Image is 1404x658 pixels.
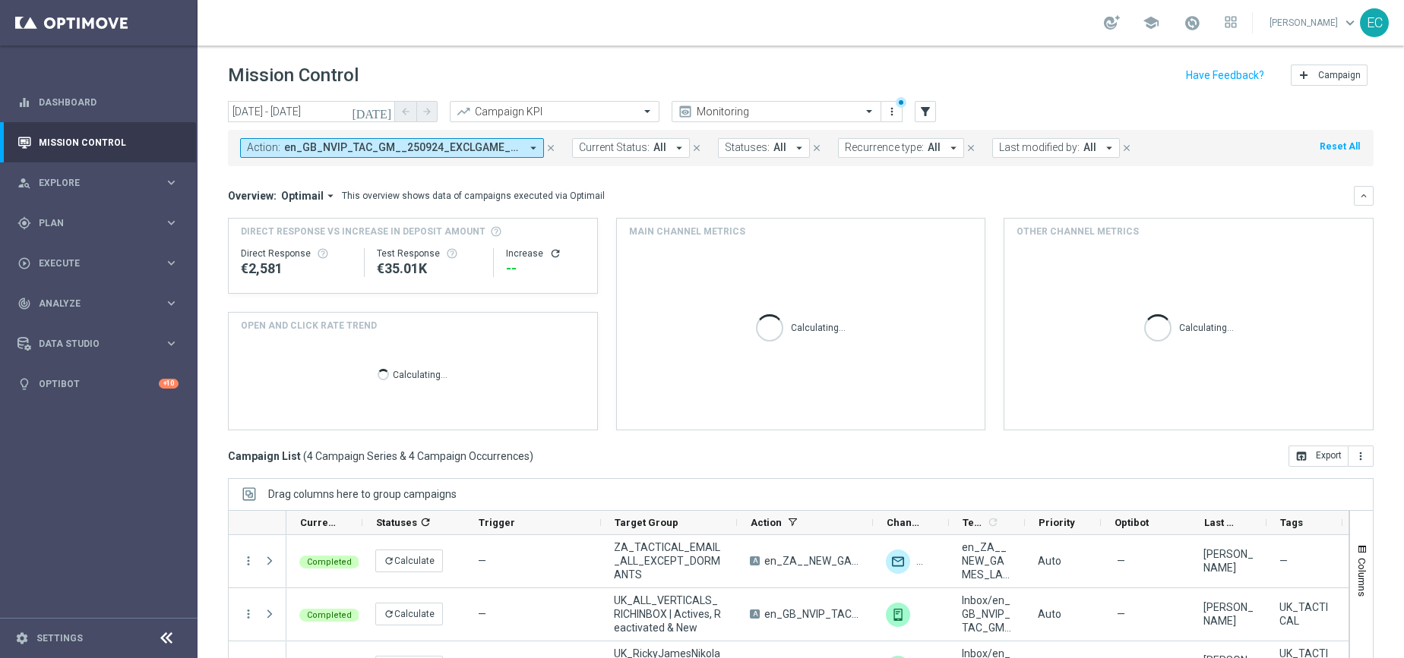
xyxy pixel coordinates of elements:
[17,257,179,269] button: play_circle_outline Execute keyboard_arrow_right
[672,141,686,155] i: arrow_drop_down
[416,101,438,122] button: arrow_forward
[39,299,164,308] span: Analyze
[1289,449,1374,461] multiple-options-button: Export to CSV
[242,607,255,621] button: more_vert
[228,189,277,203] h3: Overview:
[615,517,678,528] span: Target Group
[17,257,31,270] i: play_circle_outline
[164,256,179,270] i: keyboard_arrow_right
[629,225,745,238] h4: Main channel metrics
[1358,190,1369,201] i: keyboard_arrow_down
[1268,11,1360,34] a: [PERSON_NAME]keyboard_arrow_down
[1121,143,1132,153] i: close
[400,106,411,117] i: arrow_back
[384,556,394,566] i: refresh
[1117,607,1125,621] span: —
[1039,517,1075,528] span: Priority
[419,516,432,528] i: refresh
[324,189,337,203] i: arrow_drop_down
[39,219,164,228] span: Plan
[886,549,910,574] img: Optimail
[375,549,443,572] button: refreshCalculate
[342,189,605,203] div: This overview shows data of campaigns executed via Optimail
[947,141,960,155] i: arrow_drop_down
[15,631,29,645] i: settings
[1143,14,1159,31] span: school
[999,141,1080,154] span: Last modified by:
[1203,600,1254,628] div: James Parr
[549,247,561,260] i: refresh
[750,609,760,619] span: A
[17,177,179,189] button: person_search Explore keyboard_arrow_right
[164,336,179,351] i: keyboard_arrow_right
[229,588,286,641] div: Press SPACE to select this row.
[479,517,515,528] span: Trigger
[1102,141,1116,155] i: arrow_drop_down
[838,138,964,158] button: Recurrence type: All arrow_drop_down
[653,141,666,154] span: All
[17,338,179,350] button: Data Studio keyboard_arrow_right
[1295,450,1308,462] i: open_in_browser
[985,514,999,530] span: Calculate column
[17,378,179,390] button: lightbulb Optibot +10
[277,189,342,203] button: Optimail arrow_drop_down
[614,540,724,581] span: ZA_TACTICAL_EMAIL_ALL_EXCEPT_DORMANTS
[987,516,999,528] i: refresh
[375,603,443,625] button: refreshCalculate
[1179,320,1234,334] p: Calculating...
[1038,555,1061,567] span: Auto
[1342,14,1358,31] span: keyboard_arrow_down
[39,364,159,404] a: Optibot
[17,217,179,229] button: gps_fixed Plan keyboard_arrow_right
[281,189,324,203] span: Optimail
[886,603,910,627] div: Embedded Messaging
[376,517,417,528] span: Statuses
[284,141,520,154] span: en_GB_NVIP_TAC_GM__250924_EXCLGAME_ALICE_WONDER_TALE
[228,449,533,463] h3: Campaign List
[17,137,179,149] div: Mission Control
[241,319,377,332] h4: OPEN AND CLICK RATE TREND
[1349,445,1374,467] button: more_vert
[530,449,533,463] span: )
[887,517,923,528] span: Channel
[579,141,650,154] span: Current Status:
[1318,70,1361,80] span: Campaign
[886,105,898,118] i: more_vert
[17,337,164,351] div: Data Studio
[614,593,724,634] span: UK_ALL_VERTICALS_RICHINBOX | Actives, Reactivated & New
[1279,554,1288,568] span: —
[1354,186,1374,206] button: keyboard_arrow_down
[845,141,924,154] span: Recurrence type:
[17,297,31,310] i: track_changes
[268,488,457,500] div: Row Groups
[966,143,976,153] i: close
[572,138,690,158] button: Current Status: All arrow_drop_down
[17,257,164,270] div: Execute
[1017,225,1139,238] h4: Other channel metrics
[450,101,659,122] ng-select: Campaign KPI
[17,176,31,190] i: person_search
[307,610,352,620] span: Completed
[678,104,693,119] i: preview
[962,540,1012,581] span: en_ZA__NEW_GAMES_LAUNCH_MAILER__EMT_ALL_EM_TAC_LT, Inbox/en_ZA__NEW_GAMES_LAUNCH_MAILER__ALL_RI_T...
[919,105,932,118] i: filter_alt
[164,175,179,190] i: keyboard_arrow_right
[992,138,1120,158] button: Last modified by: All arrow_drop_down
[964,140,978,156] button: close
[384,609,394,619] i: refresh
[1038,608,1061,620] span: Auto
[242,554,255,568] i: more_vert
[39,259,164,268] span: Execute
[1356,558,1368,597] span: Columns
[17,298,179,310] div: track_changes Analyze keyboard_arrow_right
[36,634,83,643] a: Settings
[1355,450,1367,462] i: more_vert
[672,101,881,122] ng-select: Monitoring
[963,517,985,528] span: Templates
